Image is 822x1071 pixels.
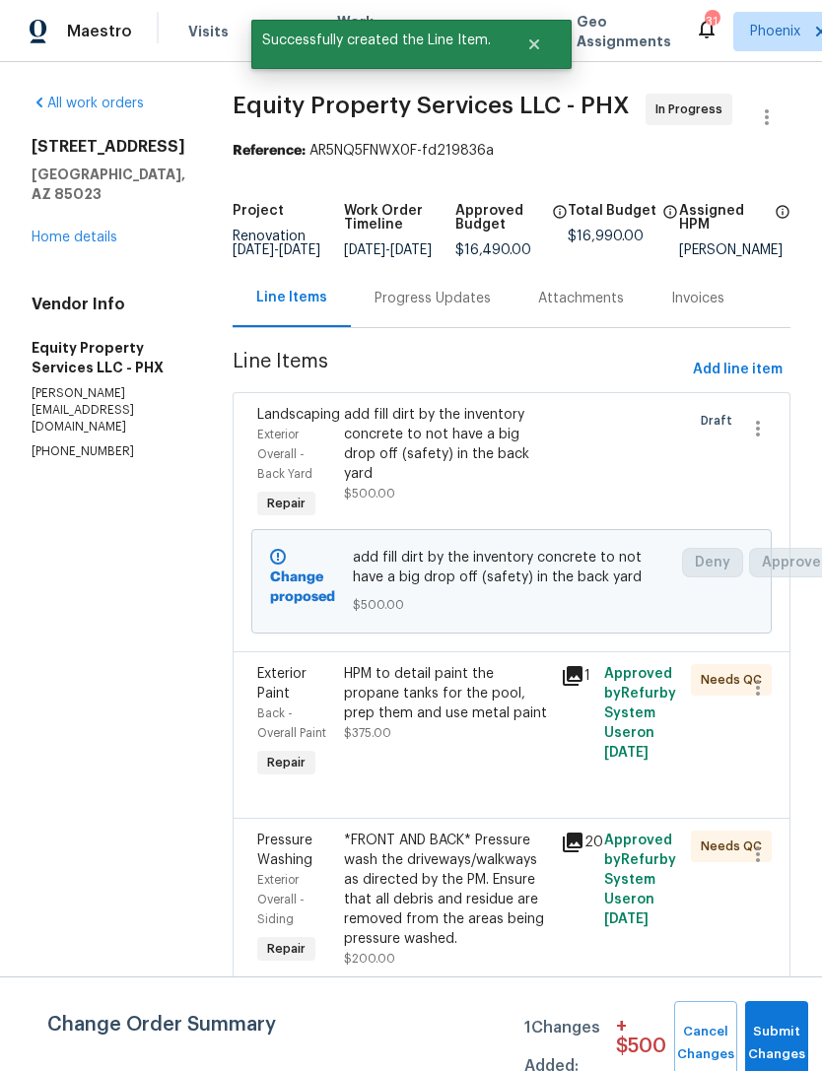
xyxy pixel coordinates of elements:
[259,939,313,959] span: Repair
[604,912,649,926] span: [DATE]
[251,20,502,61] span: Successfully created the Line Item.
[32,231,117,244] a: Home details
[256,288,327,307] div: Line Items
[188,22,229,41] span: Visits
[455,204,545,232] h5: Approved Budget
[257,707,326,739] span: Back - Overall Paint
[538,289,624,308] div: Attachments
[344,243,432,257] span: -
[32,443,185,460] p: [PHONE_NUMBER]
[257,408,340,422] span: Landscaping
[375,289,491,308] div: Progress Updates
[233,243,274,257] span: [DATE]
[233,352,685,388] span: Line Items
[344,664,549,723] div: HPM to detail paint the propane tanks for the pool, prep them and use metal paint
[233,204,284,218] h5: Project
[604,746,649,760] span: [DATE]
[775,204,790,243] span: The hpm assigned to this work order.
[337,12,387,51] span: Work Orders
[344,727,391,739] span: $375.00
[755,1021,798,1066] span: Submit Changes
[604,667,676,760] span: Approved by Refurby System User on
[32,97,144,110] a: All work orders
[257,834,312,867] span: Pressure Washing
[353,595,671,615] span: $500.00
[233,230,320,257] span: Renovation
[233,144,306,158] b: Reference:
[32,137,185,157] h2: [STREET_ADDRESS]
[344,953,395,965] span: $200.00
[257,874,305,925] span: Exterior Overall - Siding
[502,25,567,64] button: Close
[344,243,385,257] span: [DATE]
[279,243,320,257] span: [DATE]
[259,494,313,513] span: Repair
[705,12,719,32] div: 31
[32,385,185,435] p: [PERSON_NAME][EMAIL_ADDRESS][DOMAIN_NAME]
[604,834,676,926] span: Approved by Refurby System User on
[750,22,800,41] span: Phoenix
[344,204,455,232] h5: Work Order Timeline
[655,100,730,119] span: In Progress
[233,243,320,257] span: -
[390,243,432,257] span: [DATE]
[577,12,671,51] span: Geo Assignments
[701,670,770,690] span: Needs QC
[684,1021,727,1066] span: Cancel Changes
[679,204,769,232] h5: Assigned HPM
[344,405,549,484] div: add fill dirt by the inventory concrete to not have a big drop off (safety) in the back yard
[67,22,132,41] span: Maestro
[693,358,783,382] span: Add line item
[270,570,335,604] b: Change proposed
[701,837,770,856] span: Needs QC
[561,664,592,688] div: 1
[32,295,185,314] h4: Vendor Info
[353,548,671,587] span: add fill dirt by the inventory concrete to not have a big drop off (safety) in the back yard
[455,243,531,257] span: $16,490.00
[685,352,790,388] button: Add line item
[662,204,678,230] span: The total cost of line items that have been proposed by Opendoor. This sum includes line items th...
[568,230,644,243] span: $16,990.00
[233,94,630,117] span: Equity Property Services LLC - PHX
[257,667,307,701] span: Exterior Paint
[344,831,549,949] div: *FRONT AND BACK* Pressure wash the driveways/walkways as directed by the PM. Ensure that all debr...
[701,411,740,431] span: Draft
[32,338,185,377] h5: Equity Property Services LLC - PHX
[568,204,656,218] h5: Total Budget
[679,243,790,257] div: [PERSON_NAME]
[344,488,395,500] span: $500.00
[552,204,568,243] span: The total cost of line items that have been approved by both Opendoor and the Trade Partner. This...
[561,831,592,854] div: 20
[671,289,724,308] div: Invoices
[233,141,790,161] div: AR5NQ5FNWX0F-fd219836a
[682,548,743,577] button: Deny
[32,165,185,204] h5: [GEOGRAPHIC_DATA], AZ 85023
[259,753,313,772] span: Repair
[257,429,312,480] span: Exterior Overall - Back Yard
